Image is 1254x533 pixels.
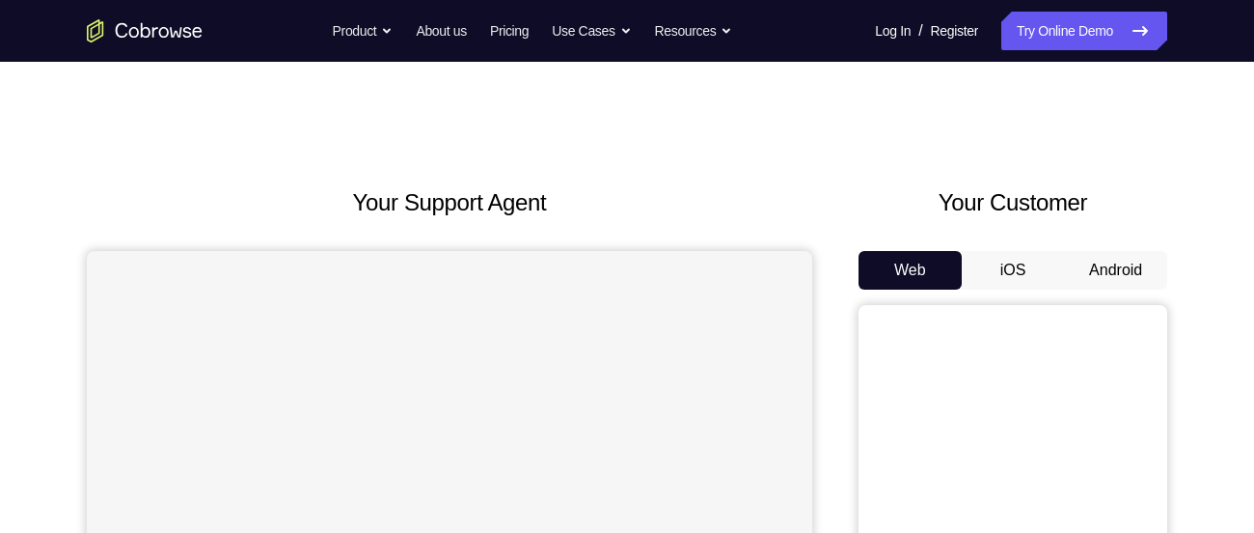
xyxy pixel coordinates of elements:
[87,19,203,42] a: Go to the home page
[931,12,978,50] a: Register
[859,251,962,290] button: Web
[875,12,911,50] a: Log In
[962,251,1065,290] button: iOS
[859,185,1167,220] h2: Your Customer
[552,12,631,50] button: Use Cases
[655,12,733,50] button: Resources
[490,12,529,50] a: Pricing
[333,12,394,50] button: Product
[1064,251,1167,290] button: Android
[918,19,922,42] span: /
[87,185,812,220] h2: Your Support Agent
[1001,12,1167,50] a: Try Online Demo
[416,12,466,50] a: About us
